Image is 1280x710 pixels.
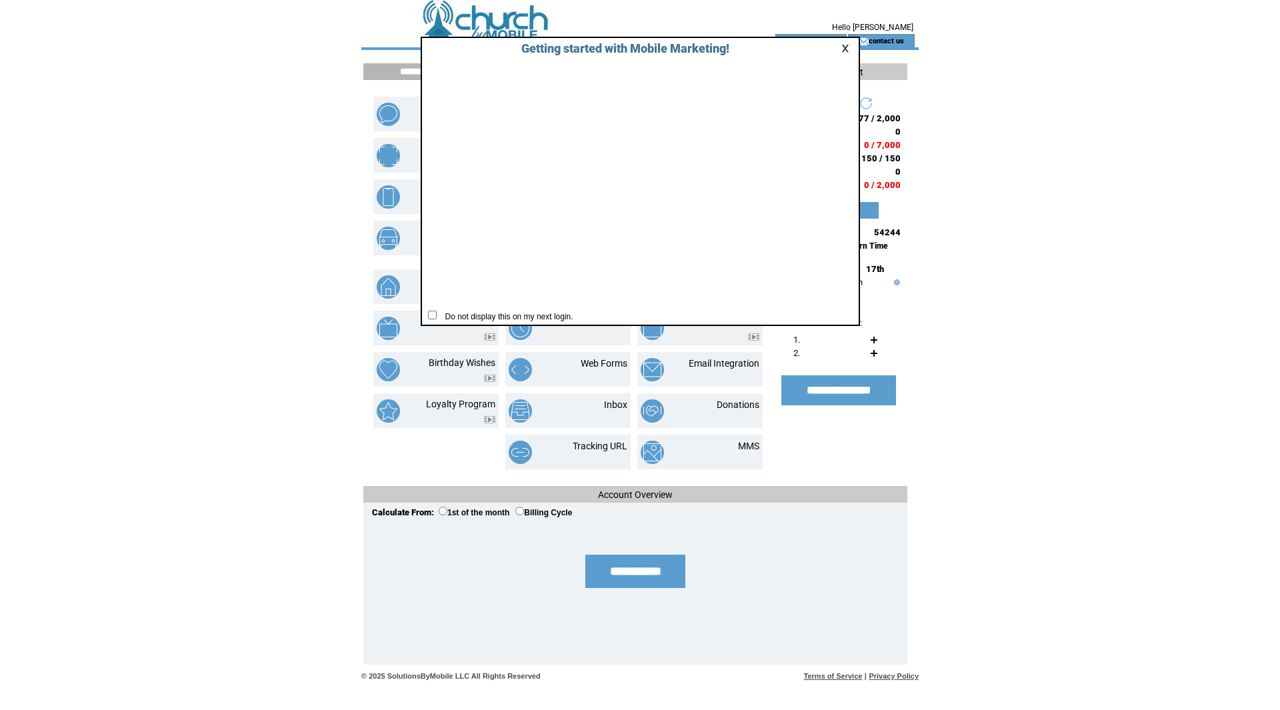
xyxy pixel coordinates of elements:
span: 0 [895,167,901,177]
span: 150 / 150 [861,153,901,163]
input: 1st of the month [439,507,447,515]
span: © 2025 SolutionsByMobile LLC All Rights Reserved [361,672,541,680]
span: 2. [793,348,800,358]
img: video.png [484,333,495,341]
span: | [865,672,867,680]
img: text-blast.png [377,103,400,126]
span: 17th [866,264,884,274]
span: Account Overview [598,489,673,500]
img: mobile-coupons.png [377,144,400,167]
a: Inbox [604,399,627,410]
img: help.gif [891,279,900,285]
a: Privacy Policy [869,672,919,680]
img: video.png [484,416,495,423]
a: Donations [717,399,759,410]
span: Do not display this on my next login. [439,312,573,321]
img: property-listing.png [377,275,400,299]
img: loyalty-program.png [377,399,400,423]
a: contact us [869,36,904,45]
a: Birthday Wishes [429,357,495,368]
img: birthday-wishes.png [377,358,400,381]
img: tracking-url.png [509,441,532,464]
span: 1. [793,335,800,345]
img: email-integration.png [641,358,664,381]
span: 0 / 2,000 [864,180,901,190]
span: Calculate From: [372,507,434,517]
img: mobile-websites.png [377,185,400,209]
input: Billing Cycle [515,507,524,515]
span: Hello [PERSON_NAME] [832,23,913,32]
img: text-to-win.png [641,317,664,340]
a: Loyalty Program [426,399,495,409]
span: 0 [895,127,901,137]
span: 1,377 / 2,000 [845,113,901,123]
span: 54244 [874,227,901,237]
a: Terms of Service [804,672,863,680]
img: web-forms.png [509,358,532,381]
img: mms.png [641,441,664,464]
img: account_icon.gif [796,36,806,47]
img: text-to-screen.png [377,317,400,340]
span: 0 / 7,000 [864,140,901,150]
label: 1st of the month [439,508,509,517]
img: video.png [484,375,495,382]
img: video.png [748,333,759,341]
img: inbox.png [509,399,532,423]
span: Eastern Time [839,241,888,251]
img: scheduled-tasks.png [509,317,532,340]
label: Billing Cycle [515,508,572,517]
a: MMS [738,441,759,451]
img: contact_us_icon.gif [859,36,869,47]
img: vehicle-listing.png [377,227,400,250]
a: Web Forms [581,358,627,369]
span: Getting started with Mobile Marketing! [508,41,729,55]
img: donations.png [641,399,664,423]
a: Email Integration [689,358,759,369]
a: Tracking URL [573,441,627,451]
